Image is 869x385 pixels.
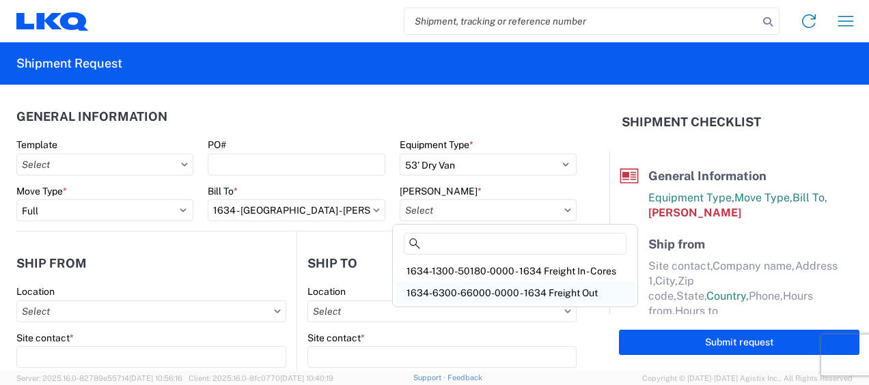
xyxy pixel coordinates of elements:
[16,110,167,124] h2: General Information
[648,237,705,251] span: Ship from
[642,372,853,384] span: Copyright © [DATE]-[DATE] Agistix Inc., All Rights Reserved
[396,282,635,304] div: 1634-6300-66000-0000 - 1634 Freight Out
[713,259,795,272] span: Company name,
[189,374,333,382] span: Client: 2025.16.0-8fc0770
[307,332,365,344] label: Site contact
[16,257,87,270] h2: Ship from
[648,259,713,272] span: Site contact,
[749,289,783,302] span: Phone,
[648,169,767,183] span: General Information
[622,114,761,130] h2: Shipment Checklist
[734,191,792,204] span: Move Type,
[16,185,67,197] label: Move Type
[307,285,346,298] label: Location
[413,373,447,382] a: Support
[16,55,122,72] h2: Shipment Request
[16,300,286,322] input: Select
[129,374,182,382] span: [DATE] 10:56:16
[655,274,678,287] span: City,
[648,206,741,219] span: [PERSON_NAME]
[447,373,482,382] a: Feedback
[16,332,74,344] label: Site contact
[400,199,577,221] input: Select
[307,300,577,322] input: Select
[676,289,706,302] span: State,
[16,139,57,151] label: Template
[404,8,758,34] input: Shipment, tracking or reference number
[208,139,226,151] label: PO#
[16,154,193,175] input: Select
[280,374,333,382] span: [DATE] 10:40:19
[396,260,635,282] div: 1634-1300-50180-0000 - 1634 Freight In - Cores
[706,289,749,302] span: Country,
[675,304,718,317] span: Hours to
[16,285,55,298] label: Location
[208,199,385,221] input: Select
[648,191,734,204] span: Equipment Type,
[400,139,473,151] label: Equipment Type
[792,191,827,204] span: Bill To,
[307,257,357,270] h2: Ship to
[619,330,859,355] button: Submit request
[208,185,238,197] label: Bill To
[400,185,482,197] label: [PERSON_NAME]
[16,374,182,382] span: Server: 2025.16.0-82789e55714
